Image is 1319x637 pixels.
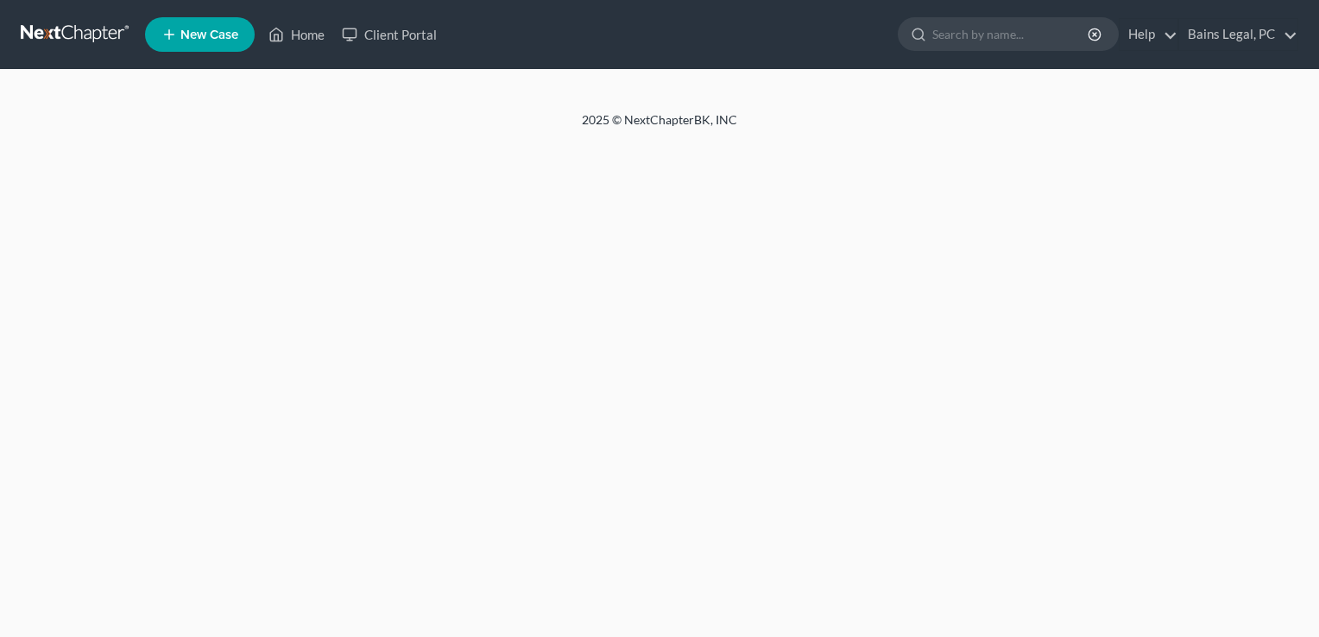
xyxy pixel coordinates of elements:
a: Client Portal [333,19,445,50]
input: Search by name... [932,18,1090,50]
a: Help [1120,19,1177,50]
a: Bains Legal, PC [1179,19,1297,50]
span: New Case [180,28,238,41]
div: 2025 © NextChapterBK, INC [167,111,1152,142]
a: Home [260,19,333,50]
